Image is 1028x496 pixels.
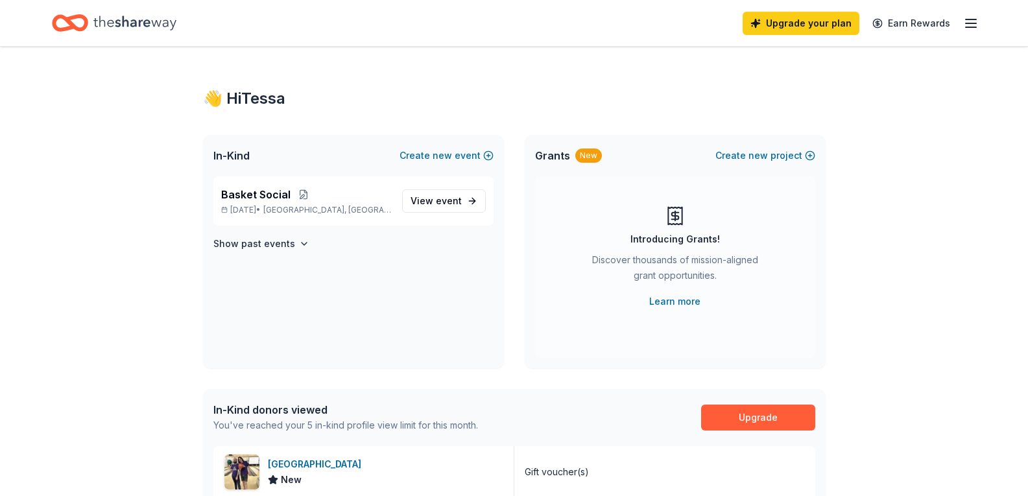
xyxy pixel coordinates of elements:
[213,402,478,418] div: In-Kind donors viewed
[436,195,462,206] span: event
[575,148,602,163] div: New
[203,88,826,109] div: 👋 Hi Tessa
[213,148,250,163] span: In-Kind
[535,148,570,163] span: Grants
[213,236,309,252] button: Show past events
[402,189,486,213] a: View event
[865,12,958,35] a: Earn Rewards
[221,205,392,215] p: [DATE] •
[400,148,494,163] button: Createnewevent
[263,205,391,215] span: [GEOGRAPHIC_DATA], [GEOGRAPHIC_DATA]
[221,187,291,202] span: Basket Social
[587,252,763,289] div: Discover thousands of mission-aligned grant opportunities.
[224,455,259,490] img: Image for Rocky Springs Entertainment Center
[52,8,176,38] a: Home
[630,231,720,247] div: Introducing Grants!
[748,148,768,163] span: new
[525,464,589,480] div: Gift voucher(s)
[213,418,478,433] div: You've reached your 5 in-kind profile view limit for this month.
[411,193,462,209] span: View
[268,456,366,472] div: [GEOGRAPHIC_DATA]
[701,405,815,431] a: Upgrade
[433,148,452,163] span: new
[649,294,700,309] a: Learn more
[213,236,295,252] h4: Show past events
[715,148,815,163] button: Createnewproject
[743,12,859,35] a: Upgrade your plan
[281,472,302,488] span: New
